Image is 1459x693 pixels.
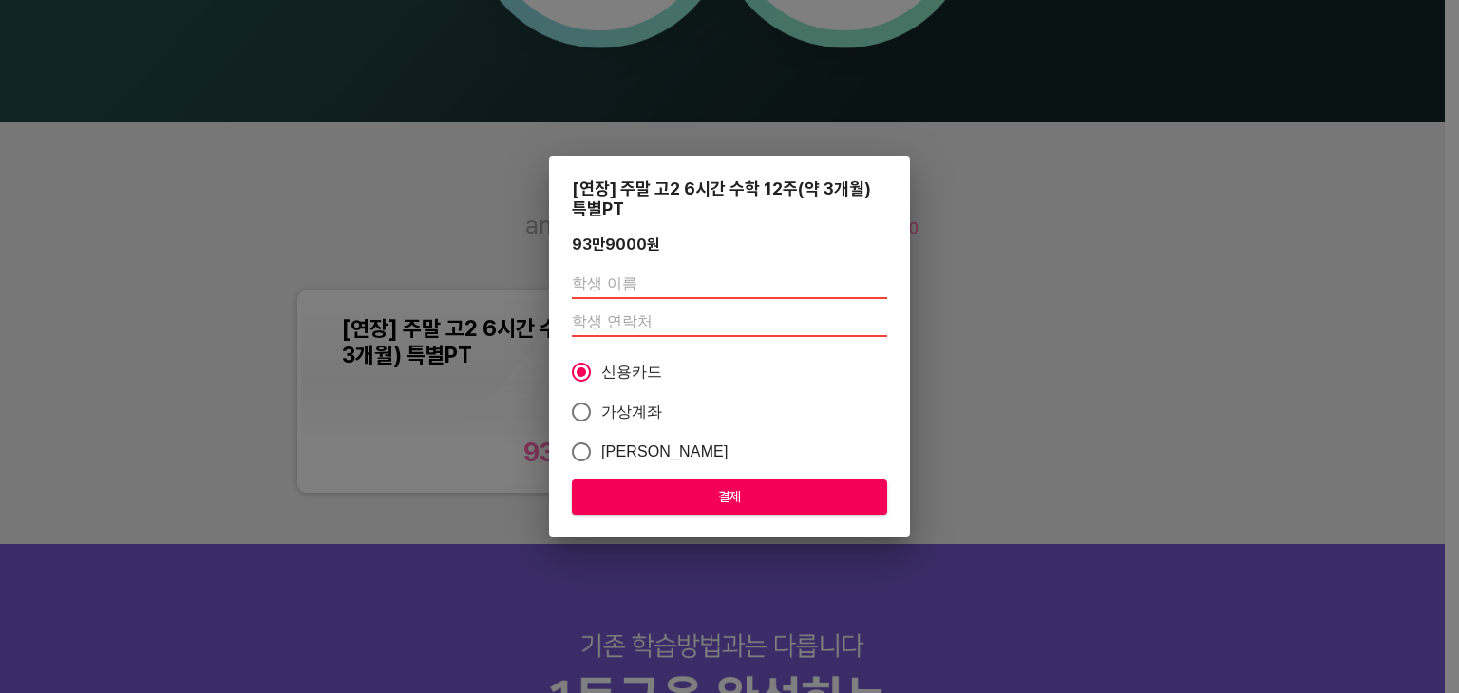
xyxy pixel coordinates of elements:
[601,401,663,423] span: 가상계좌
[572,178,887,218] div: [연장] 주말 고2 6시간 수학 12주(약 3개월) 특별PT
[587,485,872,509] span: 결제
[572,269,887,299] input: 학생 이름
[572,307,887,337] input: 학생 연락처
[572,235,660,253] div: 93만9000 원
[601,361,663,384] span: 신용카드
[601,440,729,463] span: [PERSON_NAME]
[572,479,887,515] button: 결제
